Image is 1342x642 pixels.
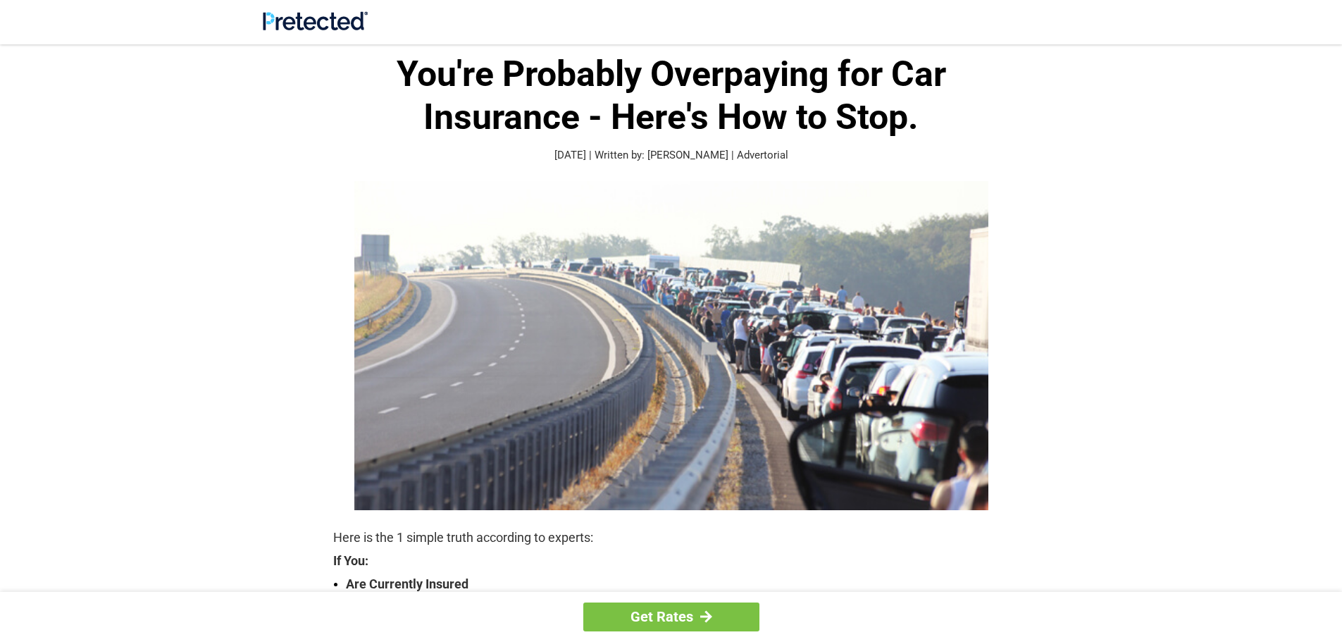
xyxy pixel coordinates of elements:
strong: If You: [333,555,1009,567]
strong: Are Currently Insured [346,574,1009,594]
h1: You're Probably Overpaying for Car Insurance - Here's How to Stop. [333,53,1009,139]
p: [DATE] | Written by: [PERSON_NAME] | Advertorial [333,147,1009,163]
a: Get Rates [583,603,759,631]
p: Here is the 1 simple truth according to experts: [333,528,1009,548]
img: Site Logo [263,11,368,30]
a: Site Logo [263,20,368,33]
